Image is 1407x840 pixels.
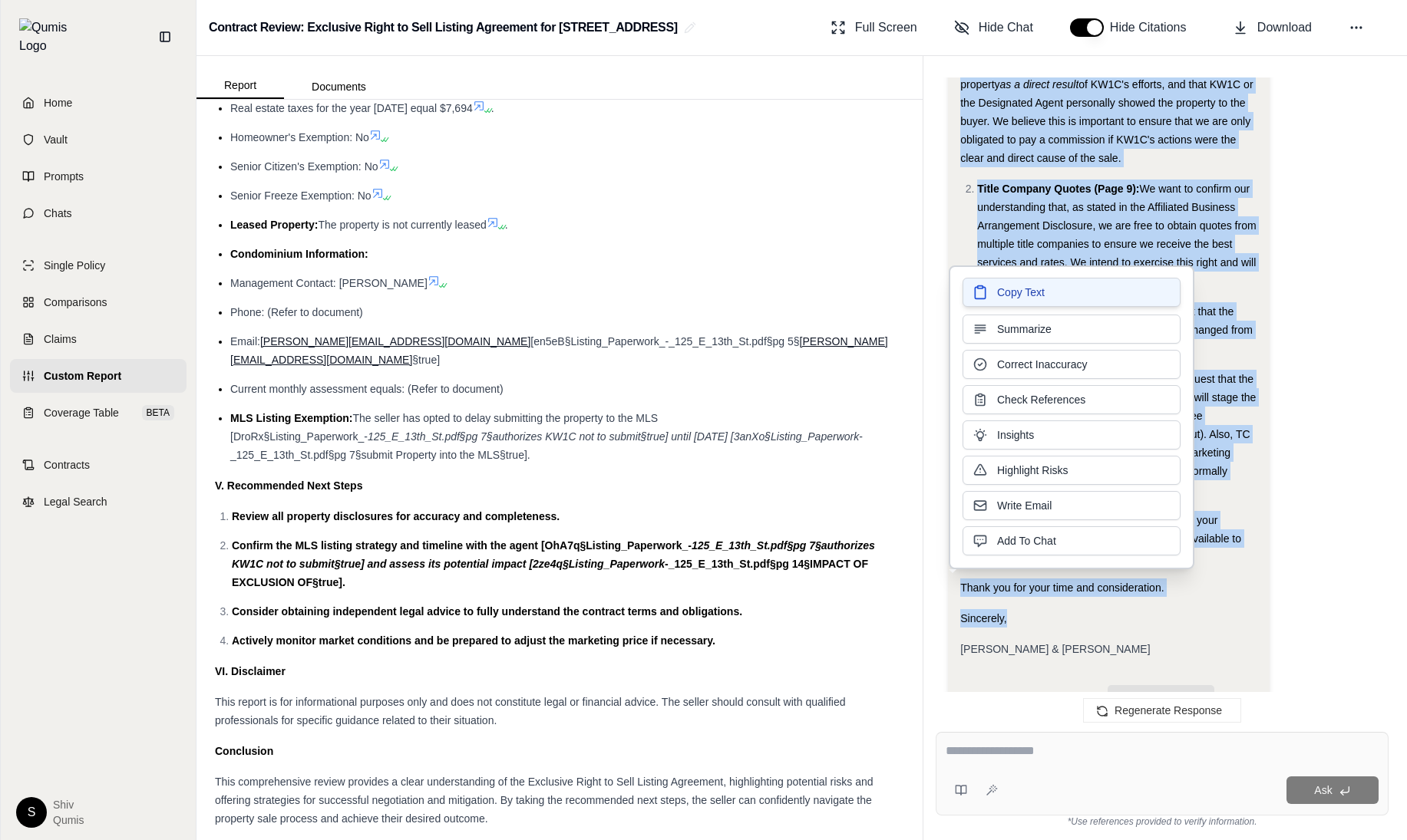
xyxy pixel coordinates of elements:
button: Report [197,73,284,99]
span: Custom Report [44,368,121,384]
span: Correct Inaccuracy [997,357,1087,372]
span: Full Screen [855,18,917,37]
div: S [16,797,47,828]
span: Highlight Risks [997,463,1068,478]
a: Prompts [10,160,187,193]
span: Chats [44,206,72,221]
span: [PERSON_NAME] & [PERSON_NAME] [960,643,1150,655]
button: Copy Text [963,278,1181,307]
span: -_125_E_13th_St.pdf§pg 7§submit Property into the MLS§true]. [230,430,863,461]
span: Confirm the MLS listing strategy and timeline with the agent [OhA7q§Listing_Paperwork_- [232,539,692,552]
span: Check References [997,392,1085,407]
span: This report is for informational purposes only and does not constitute legal or financial advice.... [215,696,846,726]
span: Email: [230,335,260,348]
span: Regenerate Response [1115,704,1222,716]
a: Coverage TableBETA [10,396,187,430]
em: as a direct result [1000,78,1079,91]
span: Hide Chat [979,18,1033,37]
span: Single Policy [44,258,105,273]
span: Shiv [53,797,84,812]
span: Leased Property: [230,219,318,231]
span: CLICK TO RATE [1108,685,1214,711]
span: Consider obtaining independent legal advice to fully understand the contract terms and obligations. [232,605,742,618]
button: Add To Chat [963,526,1181,555]
a: Chats [10,196,187,230]
span: . [505,219,508,231]
span: Copy Text [997,285,1045,300]
a: [PERSON_NAME][EMAIL_ADDRESS][DOMAIN_NAME] [260,335,530,348]
span: introduced to the property [960,60,1225,91]
span: of KW1C's efforts, and that KW1C or the Designated Agent personally showed the property to the bu... [960,78,1253,164]
span: This comprehensive review provides a clear understanding of the Exclusive Right to Sell Listing A... [215,776,874,825]
button: Collapse sidebar [153,25,177,49]
span: §true] [412,354,440,366]
button: Correct Inaccuracy [963,350,1181,379]
a: Custom Report [10,359,187,393]
button: Highlight Risks [963,456,1181,485]
span: Thank you for your time and consideration. [960,581,1164,594]
button: Check References [963,385,1181,414]
button: Copy [960,683,1009,713]
span: Review all property disclosures for accuracy and completeness. [232,510,560,522]
span: Add To Chat [997,533,1056,548]
a: Comparisons [10,285,187,319]
a: Contracts [10,448,187,482]
button: Hide Chat [948,12,1039,43]
span: The seller has opted to delay submitting the property to the MLS [DroRx§Listing_Paperwork_- [230,412,658,443]
span: MLS Listing Exemption: [230,412,352,424]
a: Single Policy [10,249,187,282]
span: Home [44,95,72,110]
span: Senior Citizen's Exemption: No [230,160,378,173]
span: Condominium Information: [230,248,368,260]
span: Current monthly assessment equals: (Refer to document) [230,383,504,395]
button: Full Screen [824,12,923,43]
span: Prompts [44,169,84,184]
span: 125_E_13th_St.pdf§pg 7§authorizes KW1C not to submit§true] and assess its potential impact [2ze4q... [232,539,875,570]
span: Hide Citations [1110,18,1196,37]
span: Real estate taxes for the year [DATE] equal $7,694 [230,102,473,114]
span: Homeowner's Exemption: No [230,131,369,143]
span: Download [1257,18,1312,37]
span: Senior Freeze Exemption: No [230,189,372,202]
button: Download [1227,12,1318,43]
span: Title Company Quotes (Page 9): [977,183,1139,195]
span: Ask [1314,784,1332,796]
span: BETA [142,405,174,420]
span: Claims [44,331,77,347]
strong: VI. Disclaimer [215,665,286,677]
span: 125_E_13th_St.pdf§pg 7§authorizes KW1C not to submit§true] until [DATE] [3anXo§Listing_Paperwork [368,430,859,443]
span: Sincerely, [960,612,1006,624]
button: Ask [1286,776,1379,804]
button: Documents [284,74,394,99]
span: Phone: (Refer to document) [230,306,363,318]
h2: Contract Review: Exclusive Right to Sell Listing Agreement for [STREET_ADDRESS] [209,14,678,41]
button: Insights [963,420,1181,450]
span: Legal Search [44,494,107,509]
img: Qumis Logo [19,18,77,55]
strong: V. Recommended Next Steps [215,479,362,492]
span: Qumis [53,812,84,828]
span: Vault [44,132,68,147]
span: Contracts [44,457,90,473]
span: Coverage Table [44,405,119,420]
button: Summarize [963,315,1181,344]
span: Comparisons [44,295,107,310]
span: Insights [997,427,1034,443]
span: Write Email [997,498,1052,513]
span: Management Contact: [PERSON_NAME] [230,277,428,289]
a: Legal Search [10,485,187,519]
span: [en5eB§Listing_Paperwork_-_125_E_13th_St.pdf§pg 5§ [530,335,799,348]
div: *Use references provided to verify information. [936,815,1389,828]
span: Summarize [997,321,1052,337]
span: Actively monitor market conditions and be prepared to adjust the marketing price if necessary. [232,634,715,647]
strong: Conclusion [215,745,273,757]
span: . [491,102,494,114]
a: Vault [10,123,187,156]
a: Claims [10,322,187,356]
button: Regenerate Response [1083,698,1241,723]
span: The property is not currently leased [318,219,486,231]
a: Home [10,86,187,120]
button: Write Email [963,491,1181,520]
